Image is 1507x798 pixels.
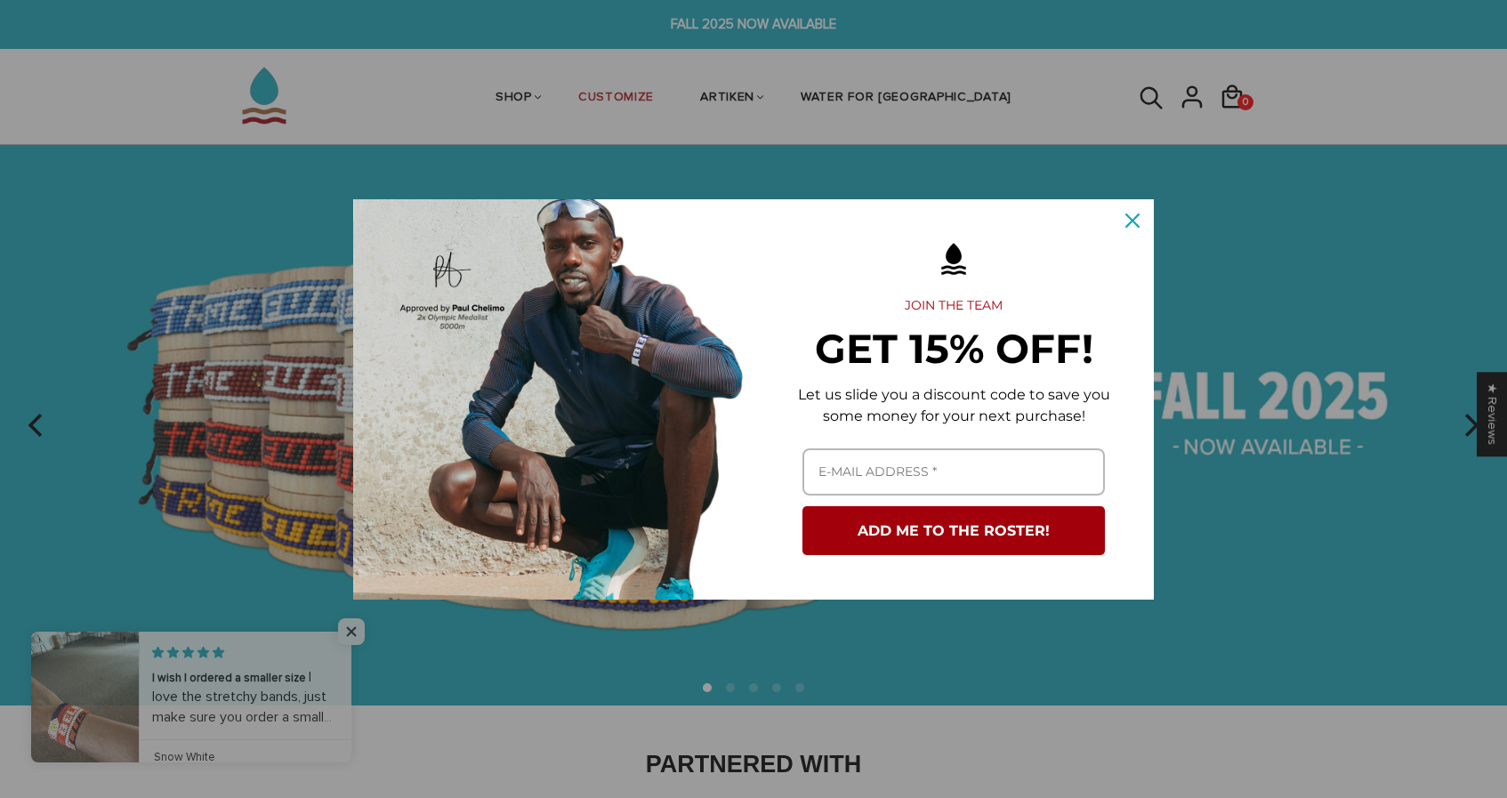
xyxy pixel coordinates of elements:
h2: JOIN THE TEAM [782,298,1125,314]
button: ADD ME TO THE ROSTER! [802,506,1105,555]
p: Let us slide you a discount code to save you some money for your next purchase! [782,384,1125,427]
button: Close [1111,199,1154,242]
strong: GET 15% OFF! [815,324,1093,373]
input: Email field [802,448,1105,496]
svg: close icon [1125,214,1140,228]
